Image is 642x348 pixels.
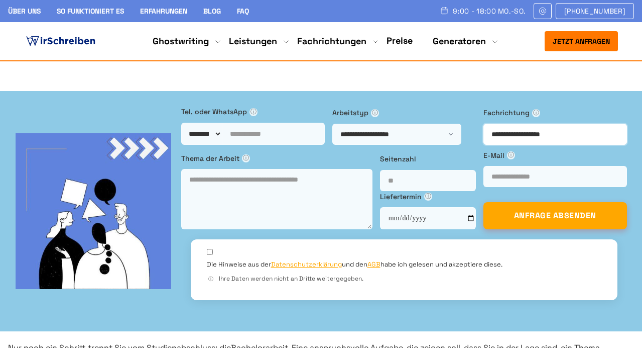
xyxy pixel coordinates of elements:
[203,7,221,16] a: Blog
[507,151,515,159] span: ⓘ
[380,191,476,202] label: Liefertermin
[181,106,325,117] label: Tel. oder WhatsApp
[433,35,486,47] a: Generatoren
[24,34,97,49] img: logo ghostwriter-österreich
[367,260,380,269] a: AGB
[440,7,449,15] img: Schedule
[242,154,250,162] span: ⓘ
[297,35,366,47] a: Fachrichtungen
[181,153,372,164] label: Thema der Arbeit
[556,3,634,19] a: [PHONE_NUMBER]
[483,150,627,161] label: E-Mail
[545,31,618,51] button: Jetzt anfragen
[564,7,625,15] span: [PHONE_NUMBER]
[332,107,476,118] label: Arbeitstyp
[424,193,432,201] span: ⓘ
[483,107,627,118] label: Fachrichtung
[249,108,258,116] span: ⓘ
[16,133,171,289] img: bg
[207,260,502,269] label: Die Hinweise aus der und den habe ich gelesen und akzeptiere diese.
[380,153,476,164] label: Seitenzahl
[207,275,215,283] span: ⓘ
[140,7,187,16] a: Erfahrungen
[153,35,209,47] a: Ghostwriting
[453,7,526,15] span: 9:00 - 18:00 Mo.-So.
[8,7,41,16] a: Über uns
[371,109,379,117] span: ⓘ
[207,274,601,284] div: Ihre Daten werden nicht an Dritte weitergegeben.
[483,202,627,229] button: ANFRAGE ABSENDEN
[271,260,342,269] a: Datenschutzerklärung
[237,7,249,16] a: FAQ
[387,35,413,46] a: Preise
[57,7,124,16] a: So funktioniert es
[229,35,277,47] a: Leistungen
[538,7,547,15] img: Email
[532,109,540,117] span: ⓘ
